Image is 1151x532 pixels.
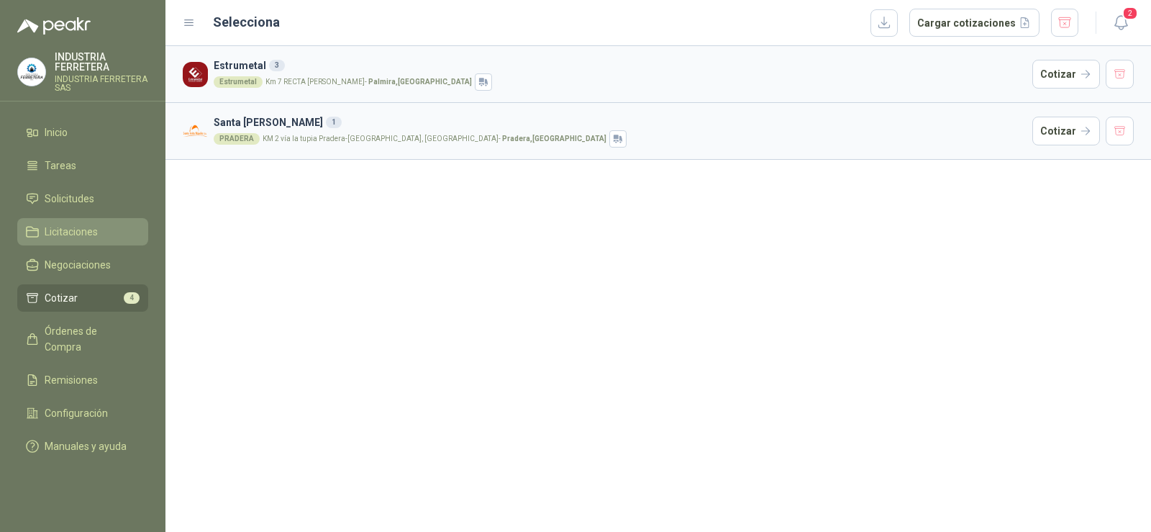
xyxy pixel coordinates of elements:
a: Configuración [17,400,148,427]
strong: Palmira , [GEOGRAPHIC_DATA] [368,78,472,86]
button: 2 [1108,10,1134,36]
div: 1 [326,117,342,128]
span: Órdenes de Compra [45,323,135,355]
a: Negociaciones [17,251,148,279]
a: Licitaciones [17,218,148,245]
div: PRADERA [214,133,260,145]
p: Km 7 RECTA [PERSON_NAME] - [265,78,472,86]
h3: Santa [PERSON_NAME] [214,114,1027,130]
button: Cargar cotizaciones [909,9,1039,37]
span: Licitaciones [45,224,98,240]
span: Negociaciones [45,257,111,273]
strong: Pradera , [GEOGRAPHIC_DATA] [502,135,606,143]
a: Tareas [17,152,148,179]
span: Configuración [45,405,108,421]
h3: Estrumetal [214,58,1027,73]
img: Company Logo [183,62,208,87]
img: Company Logo [18,58,45,86]
h2: Selecciona [213,12,280,32]
div: 3 [269,60,285,71]
a: Órdenes de Compra [17,317,148,361]
span: 4 [124,292,140,304]
span: Tareas [45,158,76,173]
a: Inicio [17,119,148,146]
button: Cotizar [1032,117,1100,145]
a: Cotizar4 [17,284,148,312]
img: Logo peakr [17,17,91,35]
span: 2 [1122,6,1138,20]
span: Solicitudes [45,191,94,207]
div: Estrumetal [214,76,263,88]
span: Inicio [45,125,68,140]
span: Remisiones [45,372,98,388]
p: INDUSTRIA FERRETERA SAS [55,75,148,92]
a: Solicitudes [17,185,148,212]
span: Cotizar [45,290,78,306]
a: Remisiones [17,366,148,394]
img: Company Logo [183,119,208,144]
button: Cotizar [1032,60,1100,89]
p: INDUSTRIA FERRETERA [55,52,148,72]
p: KM 2 vía la tupia Pradera-[GEOGRAPHIC_DATA], [GEOGRAPHIC_DATA] - [263,135,606,143]
a: Manuales y ayuda [17,433,148,460]
span: Manuales y ayuda [45,438,127,454]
